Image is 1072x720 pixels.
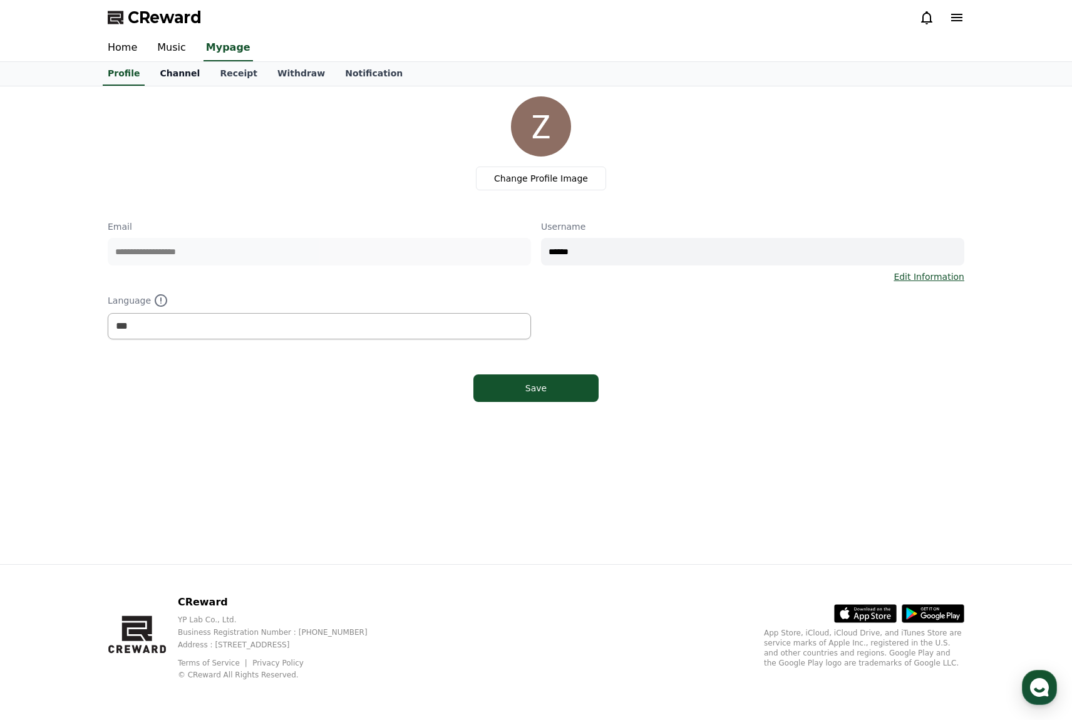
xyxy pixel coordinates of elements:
span: Messages [104,416,141,426]
a: Privacy Policy [252,659,304,667]
a: Music [147,35,196,61]
p: YP Lab Co., Ltd. [178,615,388,625]
a: Receipt [210,62,267,86]
p: Language [108,293,531,308]
span: Home [32,416,54,426]
p: Username [541,220,964,233]
span: CReward [128,8,202,28]
label: Change Profile Image [476,167,606,190]
a: Withdraw [267,62,335,86]
p: Business Registration Number : [PHONE_NUMBER] [178,627,388,637]
button: Save [473,374,599,402]
a: Terms of Service [178,659,249,667]
p: Email [108,220,531,233]
a: Messages [83,397,162,428]
a: Edit Information [894,270,964,283]
span: Settings [185,416,216,426]
p: Address : [STREET_ADDRESS] [178,640,388,650]
a: Home [98,35,147,61]
a: Mypage [204,35,253,61]
a: Home [4,397,83,428]
a: CReward [108,8,202,28]
p: CReward [178,595,388,610]
div: Save [498,382,574,394]
a: Settings [162,397,240,428]
a: Profile [103,62,145,86]
a: Channel [150,62,210,86]
img: profile_image [511,96,571,157]
p: App Store, iCloud, iCloud Drive, and iTunes Store are service marks of Apple Inc., registered in ... [764,628,964,668]
p: © CReward All Rights Reserved. [178,670,388,680]
a: Notification [335,62,413,86]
